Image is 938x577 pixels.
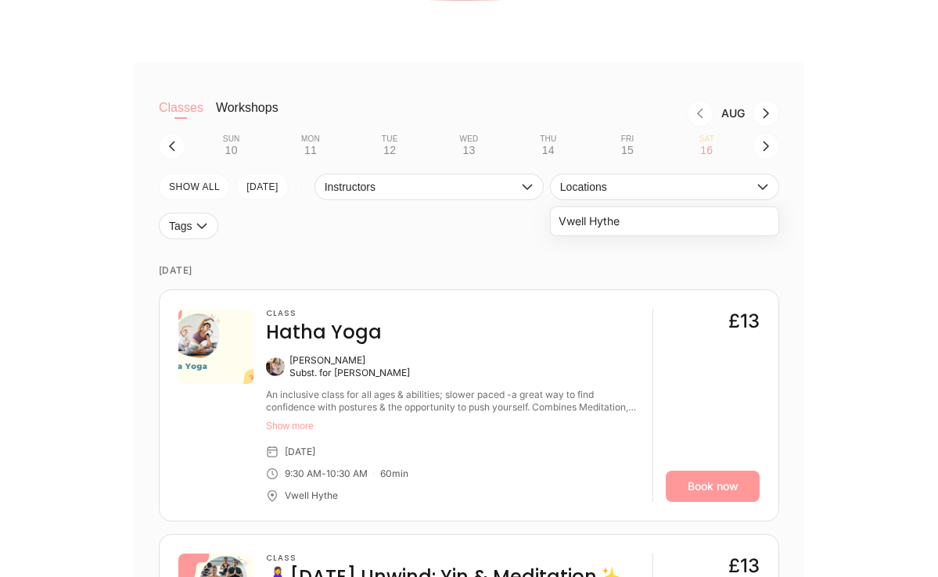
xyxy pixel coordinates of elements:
button: Locations [550,174,779,200]
button: [DATE] [236,174,289,200]
button: Workshops [216,100,279,131]
div: Thu [540,134,556,144]
h4: Hatha Yoga [266,320,382,345]
nav: Month switch [304,100,779,127]
div: Tue [382,134,398,144]
div: Sat [699,134,714,144]
div: 12 [383,144,396,156]
button: SHOW All [159,174,230,200]
span: Tags [169,220,192,232]
button: Next month, Sep [753,100,779,127]
div: - [322,468,326,480]
li: Vwell Hythe [551,207,778,235]
div: Sun [223,134,240,144]
div: Month Aug [713,107,753,120]
div: 13 [462,144,475,156]
div: An inclusive class for all ages & abilities; slower paced -a great way to find confidence with po... [266,389,640,414]
ul: Locations [550,206,779,236]
button: Show more [266,420,640,432]
h3: Class [266,309,382,318]
time: [DATE] [159,252,779,289]
span: Locations [560,181,753,193]
div: £13 [728,309,760,334]
div: 15 [621,144,634,156]
div: 11 [304,144,317,156]
div: 60 min [380,468,408,480]
div: Vwell Hythe [285,489,338,502]
button: Classes [159,100,203,131]
h3: Class [266,554,620,563]
span: Instructors [325,181,518,193]
div: [PERSON_NAME] [289,354,410,367]
img: Lilli Swatland [266,357,285,376]
div: 9:30 AM [285,468,322,480]
div: 16 [700,144,713,156]
div: 10:30 AM [326,468,368,480]
div: [DATE] [285,446,315,458]
div: Wed [459,134,478,144]
img: 53d83a91-d805-44ac-b3fe-e193bac87da4.png [178,309,253,384]
button: Previous month, Jul [687,100,713,127]
div: Fri [621,134,634,144]
button: Tags [159,213,218,239]
div: 14 [542,144,555,156]
div: 10 [225,144,238,156]
div: Subst. for [PERSON_NAME] [289,367,410,379]
a: Book now [666,471,760,502]
div: Mon [301,134,320,144]
button: Instructors [314,174,544,200]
